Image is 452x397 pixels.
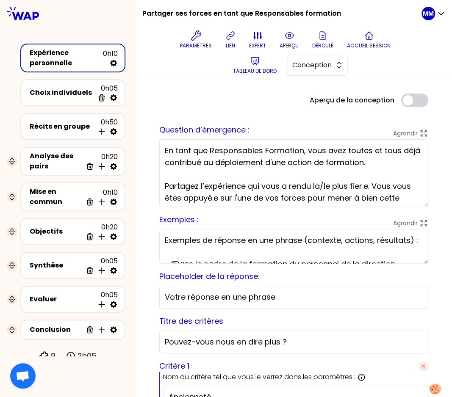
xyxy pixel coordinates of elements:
[393,129,418,138] p: Agrandir
[82,256,118,275] div: 0h05
[309,27,337,52] button: Déroulé
[159,229,428,264] textarea: Exemples de réponse en une phrase (contexte, actions, résultats) : - “Dans le cadre de la formati...
[30,226,82,237] div: Objectifs
[82,222,118,241] div: 0h20
[159,124,250,135] label: Question d’émergence :
[30,88,94,98] div: Choix individuels
[30,121,94,132] div: Récits en groupe
[344,27,394,52] button: Accueil session
[78,350,97,362] p: 2h05
[249,42,266,49] p: expert
[51,350,55,362] p: 9
[159,316,223,326] label: Titre des critères
[159,360,189,372] label: Critère 1
[30,294,94,304] div: Evaluer
[280,42,299,49] p: aperçu
[30,151,82,171] div: Analyse des pairs
[393,219,418,227] p: Agrandir
[310,95,394,105] label: Aperçu de la conception
[159,271,260,281] label: Placeholder de la réponse:
[421,7,445,20] button: MM
[94,290,118,309] div: 0h05
[312,42,333,49] p: Déroulé
[103,49,118,67] div: 0h10
[287,55,348,76] button: Conception
[246,27,269,52] button: expert
[94,117,118,136] div: 0h50
[292,60,330,70] span: Conception
[10,363,36,389] div: Ouvrir le chat
[230,52,280,78] button: Tableau de bord
[226,42,235,49] p: lien
[94,83,118,102] div: 0h05
[177,27,215,52] button: Paramètres
[30,260,82,270] div: Synthèse
[233,68,277,74] p: Tableau de bord
[222,27,239,52] button: lien
[159,214,199,225] label: Exemples :
[347,42,391,49] p: Accueil session
[82,187,118,206] div: 0h10
[82,152,118,171] div: 0h20
[30,187,82,207] div: Mise en commun
[159,139,428,207] textarea: En tant que Responsables Formation, vous avez toutes et tous déjà contribué au déploiement d'une ...
[30,325,82,335] div: Conclusion
[276,27,302,52] button: aperçu
[180,42,212,49] p: Paramètres
[423,9,434,18] p: MM
[30,48,103,68] div: Expérience personnelle
[163,372,355,382] p: Nom du critère tel que vous le verrez dans les paramètres :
